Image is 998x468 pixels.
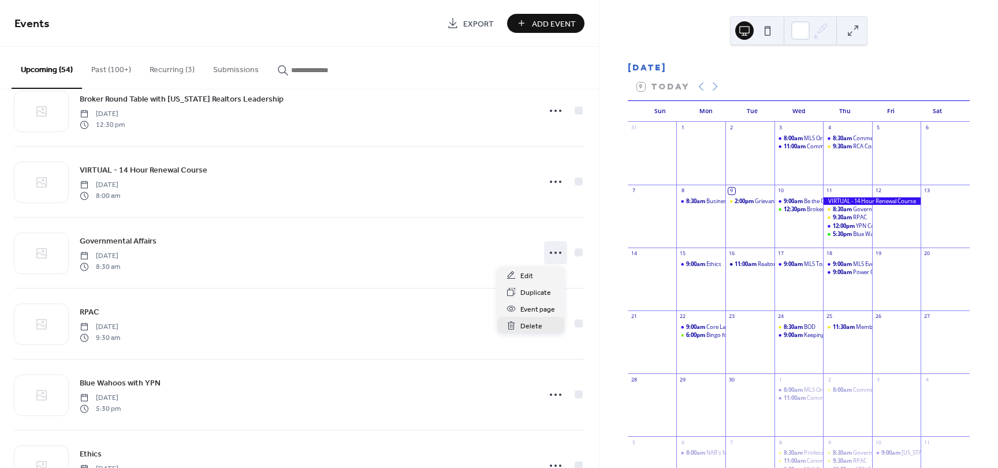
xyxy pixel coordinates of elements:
div: 8 [777,439,784,446]
span: Blue Wahoos with YPN [80,377,161,390]
div: 3 [777,125,784,132]
div: Membership Luncheon [856,323,916,331]
button: Recurring (3) [140,47,204,88]
div: Blue Wahoos with YPN [853,230,910,238]
div: RPAC [823,457,872,465]
div: Commercial Forum [823,134,872,142]
div: Grievance Committee [725,197,774,205]
div: Wed [776,101,822,122]
div: MLS Top 10ish Mistakes [774,260,824,268]
div: Community Relations Committee [807,143,890,150]
div: 16 [728,250,735,257]
span: Ethics [80,448,102,460]
div: 31 [631,125,638,132]
div: 13 [923,188,930,194]
a: VIRTUAL - 14 Hour Renewal Course [80,163,207,177]
span: 9:00am [784,197,804,205]
a: RPAC [80,305,99,319]
div: Power Close - Virtual [853,268,904,276]
div: VIRTUAL - 14 Hour Renewal Course [823,197,921,205]
div: 25 [826,313,833,320]
span: 9:00am [881,449,902,456]
div: 3 [875,376,882,383]
div: Governmental Affairs [853,205,907,213]
span: Events [14,13,50,35]
div: Realtor Safety and Security at ECSO [725,260,774,268]
span: Broker Round Table with [US_STATE] Realtors Leadership [80,93,284,106]
span: 8:30am [833,134,853,142]
span: Duplicate [520,287,551,299]
div: 26 [875,313,882,320]
div: Be the Change – Fair Housing and You [774,197,824,205]
span: 9:00am [686,323,706,331]
span: 9:30am [833,214,853,221]
div: Business Partners Committee [706,197,781,205]
span: Add Event [532,18,576,30]
div: 20 [923,250,930,257]
span: 11:30am [833,323,856,331]
div: Broker Round Table with [US_STATE] Realtors Leadership [807,205,949,213]
span: [DATE] [80,109,125,119]
span: 11:00am [784,394,807,402]
div: 5 [875,125,882,132]
div: 7 [631,188,638,194]
div: Community Relations Committee [807,457,890,465]
div: 4 [923,376,930,383]
span: [DATE] [80,322,120,332]
div: Governmental Affairs [823,205,872,213]
span: 12:30pm [784,205,807,213]
div: 10 [875,439,882,446]
div: YPN Committee Meeting [823,222,872,230]
div: 9 [728,188,735,194]
div: Realtor Safety and Security at ECSO [758,260,844,268]
div: NAR’s Military Relocation Professional Certification (MRP) [706,449,850,456]
div: MLS Everything CMA [853,260,905,268]
div: Community Relations Committee [774,143,824,150]
div: 23 [728,313,735,320]
a: Ethics [80,447,102,460]
span: 8:30 am [80,261,120,272]
div: MLS Orientation [774,386,824,394]
div: 17 [777,250,784,257]
span: 8:00am [686,449,706,456]
div: Membership Luncheon [823,323,872,331]
div: MLS Everything CMA [823,260,872,268]
span: Export [463,18,494,30]
button: Past (100+) [82,47,140,88]
div: RCA Committee [823,143,872,150]
span: Governmental Affairs [80,235,157,248]
div: Blue Wahoos with YPN [823,230,872,238]
div: MLS Orientation [804,386,844,394]
span: Delete [520,320,542,332]
span: [DATE] [80,251,120,261]
div: 5 [631,439,638,446]
div: YPN Committee Meeting [856,222,917,230]
span: 8:00am [784,134,804,142]
div: Commercial Symposium [823,386,872,394]
span: 8:30am [784,323,804,331]
span: VIRTUAL - 14 Hour Renewal Course [80,164,207,177]
span: 9:00am [833,268,853,276]
div: Keeping Up with MLS Rules [774,331,824,339]
div: Grievance Committee [755,197,809,205]
span: 5:30 pm [80,403,121,414]
div: 11 [923,439,930,446]
div: Sat [914,101,960,122]
div: Thu [822,101,868,122]
div: 7 [728,439,735,446]
div: Keeping Up with MLS Rules [804,331,872,339]
div: 2 [826,376,833,383]
div: Broker Round Table with Florida Realtors Leadership [774,205,824,213]
div: 10 [777,188,784,194]
div: RCA Committee [853,143,892,150]
div: MLS Orientation [804,134,844,142]
a: Broker Round Table with [US_STATE] Realtors Leadership [80,92,284,106]
div: Community Relations Committee [774,394,824,402]
div: Core Law [706,323,729,331]
span: 11:00am [784,143,807,150]
div: 4 [826,125,833,132]
div: 22 [679,313,686,320]
span: 8:30am [784,449,804,456]
span: RPAC [80,306,99,319]
div: 1 [777,376,784,383]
